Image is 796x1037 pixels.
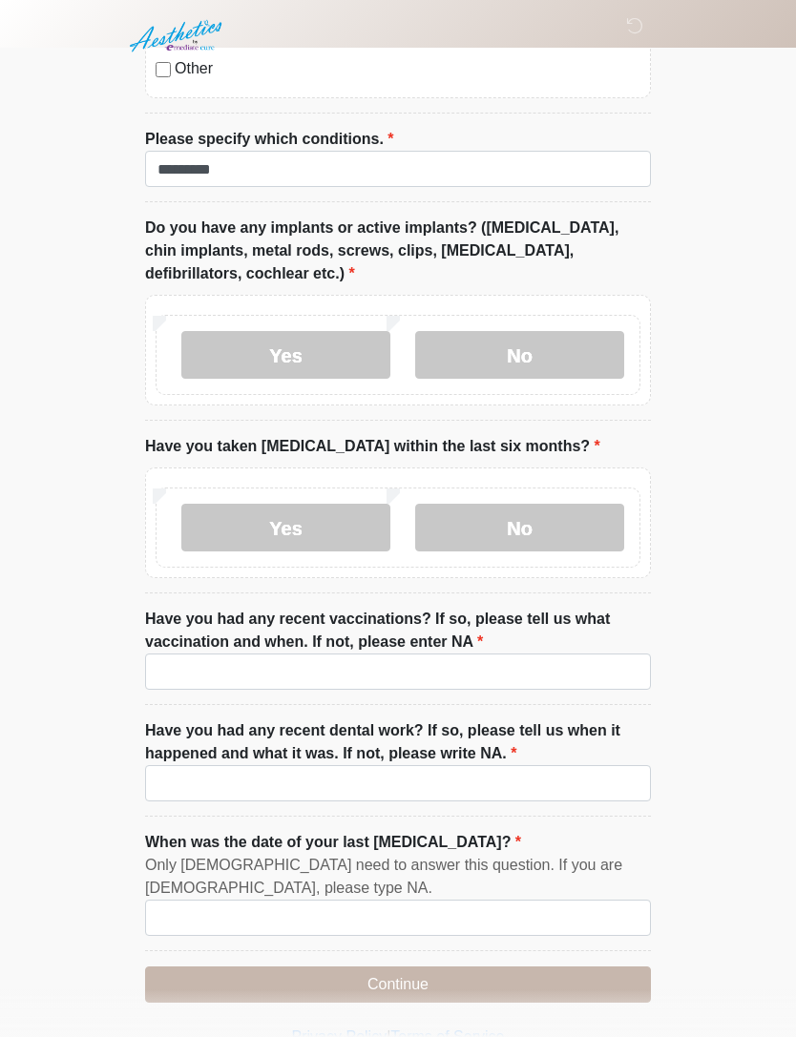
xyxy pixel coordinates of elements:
label: No [415,331,624,379]
label: Yes [181,504,390,551]
label: No [415,504,624,551]
button: Continue [145,966,651,1003]
label: Have you had any recent dental work? If so, please tell us when it happened and what it was. If n... [145,719,651,765]
label: Have you had any recent vaccinations? If so, please tell us what vaccination and when. If not, pl... [145,608,651,653]
label: When was the date of your last [MEDICAL_DATA]? [145,831,521,854]
label: Please specify which conditions. [145,128,394,151]
img: Aesthetics by Emediate Cure Logo [126,14,230,58]
label: Do you have any implants or active implants? ([MEDICAL_DATA], chin implants, metal rods, screws, ... [145,217,651,285]
div: Only [DEMOGRAPHIC_DATA] need to answer this question. If you are [DEMOGRAPHIC_DATA], please type NA. [145,854,651,900]
label: Yes [181,331,390,379]
label: Have you taken [MEDICAL_DATA] within the last six months? [145,435,600,458]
